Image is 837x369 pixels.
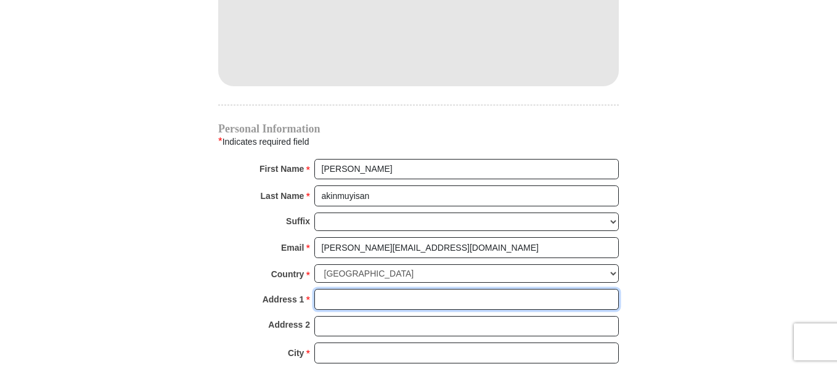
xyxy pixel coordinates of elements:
strong: Last Name [261,187,304,205]
strong: Address 2 [268,316,310,333]
strong: First Name [259,160,304,177]
strong: City [288,344,304,362]
strong: Address 1 [263,291,304,308]
strong: Country [271,266,304,283]
div: Indicates required field [218,134,619,150]
h4: Personal Information [218,124,619,134]
strong: Suffix [286,213,310,230]
strong: Email [281,239,304,256]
